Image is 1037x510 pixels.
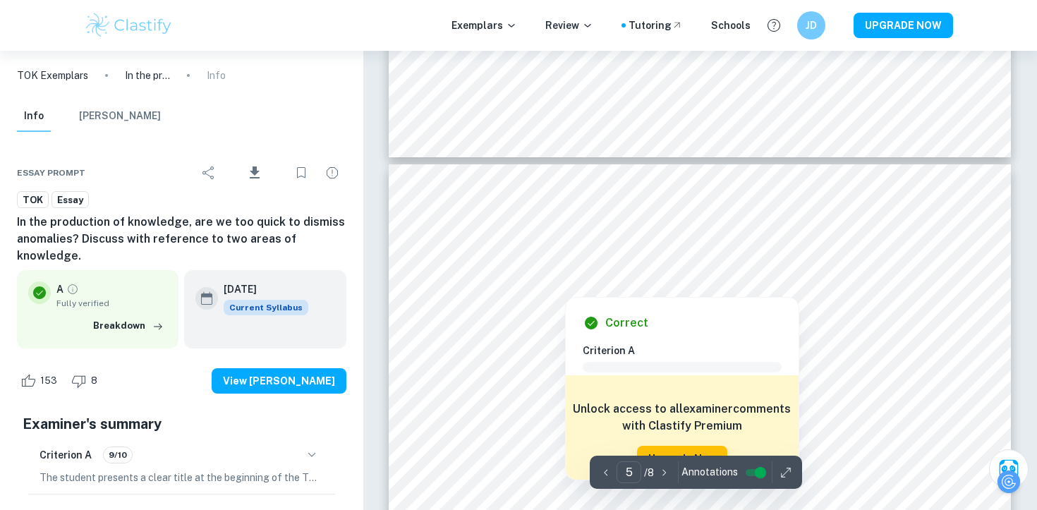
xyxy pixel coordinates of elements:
h5: Examiner's summary [23,413,341,435]
span: 9/10 [104,449,132,461]
span: Fully verified [56,297,167,310]
p: / 8 [644,465,654,480]
button: UPGRADE NOW [854,13,953,38]
span: Current Syllabus [224,300,308,315]
img: Clastify logo [84,11,174,40]
div: Bookmark [287,159,315,187]
button: Ask Clai [989,449,1029,489]
h6: Criterion A [40,447,92,463]
a: Grade fully verified [66,283,79,296]
div: Report issue [318,159,346,187]
a: Schools [711,18,751,33]
span: TOK [18,193,48,207]
button: JD [797,11,825,40]
div: Download [226,154,284,191]
span: Essay prompt [17,166,85,179]
a: Tutoring [629,18,683,33]
p: Review [545,18,593,33]
h6: Correct [605,315,648,332]
h6: Unlock access to all examiner comments with Clastify Premium [573,401,792,435]
button: [PERSON_NAME] [79,101,161,132]
a: TOK [17,191,49,209]
p: Info [207,68,226,83]
p: The student presents a clear title at the beginning of the TOK essay and maintains a sustained fo... [40,470,324,485]
a: Essay [51,191,89,209]
div: Like [17,370,65,392]
p: In the production of knowledge, are we too quick to dismiss anomalies? Discuss with reference to ... [125,68,170,83]
h6: In the production of knowledge, are we too quick to dismiss anomalies? Discuss with reference to ... [17,214,346,265]
a: TOK Exemplars [17,68,88,83]
p: Exemplars [451,18,517,33]
div: This exemplar is based on the current syllabus. Feel free to refer to it for inspiration/ideas wh... [224,300,308,315]
div: Dislike [68,370,105,392]
h6: [DATE] [224,281,297,297]
span: 153 [32,374,65,388]
span: 8 [83,374,105,388]
button: View [PERSON_NAME] [212,368,346,394]
h6: Criterion A [583,343,793,358]
span: Essay [52,193,88,207]
div: Share [195,159,223,187]
button: Breakdown [90,315,167,336]
button: Help and Feedback [762,13,786,37]
p: A [56,281,63,297]
button: Info [17,101,51,132]
h6: JD [803,18,820,33]
span: Annotations [681,465,738,480]
button: Upgrade Now [637,446,727,471]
